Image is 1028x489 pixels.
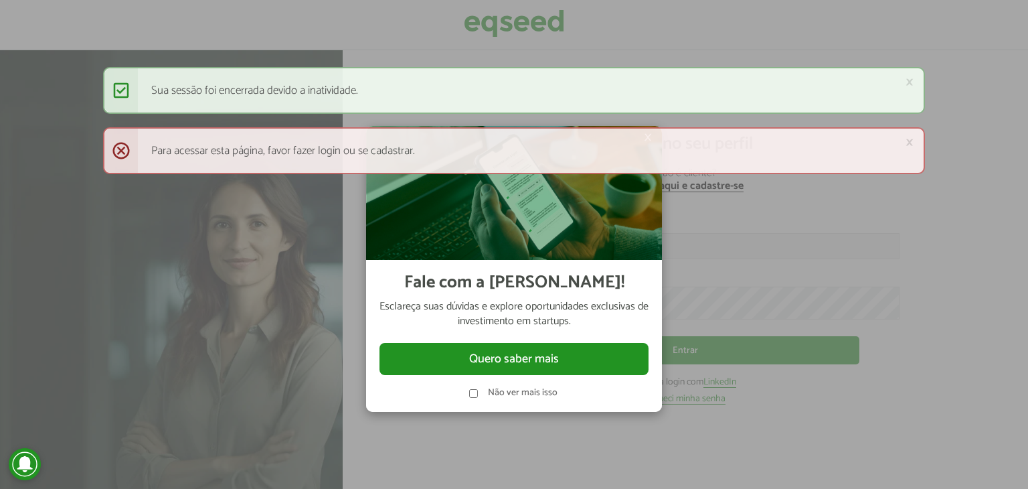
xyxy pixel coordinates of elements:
[366,126,662,260] img: Imagem celular
[103,127,926,174] div: Para acessar esta página, favor fazer login ou se cadastrar.
[379,343,649,375] button: Quero saber mais
[103,67,926,114] div: Sua sessão foi encerrada devido a inatividade.
[906,135,914,149] a: ×
[404,273,624,293] h2: Fale com a [PERSON_NAME]!
[906,75,914,89] a: ×
[488,389,559,398] label: Não ver mais isso
[379,299,649,330] p: Esclareça suas dúvidas e explore oportunidades exclusivas de investimento em startups.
